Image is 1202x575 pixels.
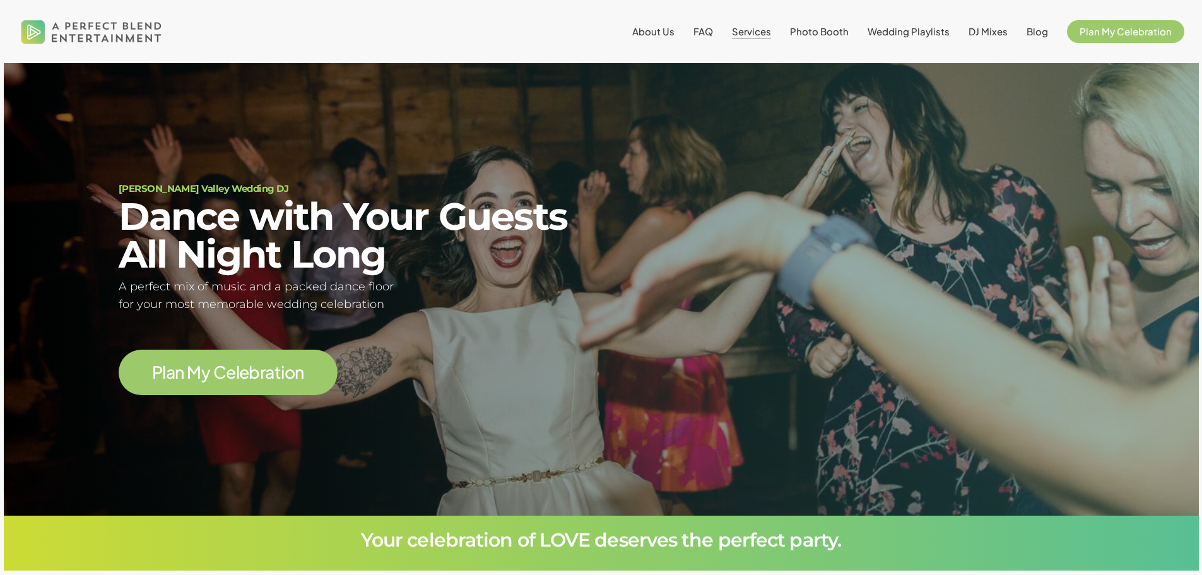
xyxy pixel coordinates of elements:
img: A Perfect Blend Entertainment [18,9,165,54]
span: M [187,364,201,381]
span: a [265,364,274,381]
a: Plan My Celebration [1067,27,1184,37]
span: o [285,364,295,381]
span: b [249,364,259,381]
span: i [281,364,284,381]
a: Plan My Celebration [152,363,304,381]
span: n [175,364,184,381]
span: Services [732,25,771,37]
span: About Us [632,25,675,37]
span: Blog [1027,25,1048,37]
h2: Dance with Your Guests All Night Long [119,198,586,273]
a: Blog [1027,27,1048,37]
span: t [274,364,281,381]
span: n [295,364,303,381]
span: Plan My Celebration [1080,25,1172,37]
h5: A perfect mix of music and a packed dance floor for your most memorable wedding celebration [119,278,586,314]
span: C [213,364,226,381]
span: y [201,364,210,381]
h1: [PERSON_NAME] Valley Wedding DJ [119,184,586,193]
span: l [236,364,239,381]
span: Wedding Playlists [868,25,950,37]
span: P [152,364,162,381]
a: DJ Mixes [969,27,1008,37]
a: About Us [632,27,675,37]
span: e [239,364,249,381]
a: Services [732,27,771,37]
a: Wedding Playlists [868,27,950,37]
span: FAQ [693,25,713,37]
span: l [162,364,165,381]
a: FAQ [693,27,713,37]
span: e [226,364,235,381]
a: Photo Booth [790,27,849,37]
span: DJ Mixes [969,25,1008,37]
h3: Your celebration of LOVE deserves the perfect party. [119,531,1084,550]
span: a [166,364,175,381]
span: r [260,364,265,381]
span: Photo Booth [790,25,849,37]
